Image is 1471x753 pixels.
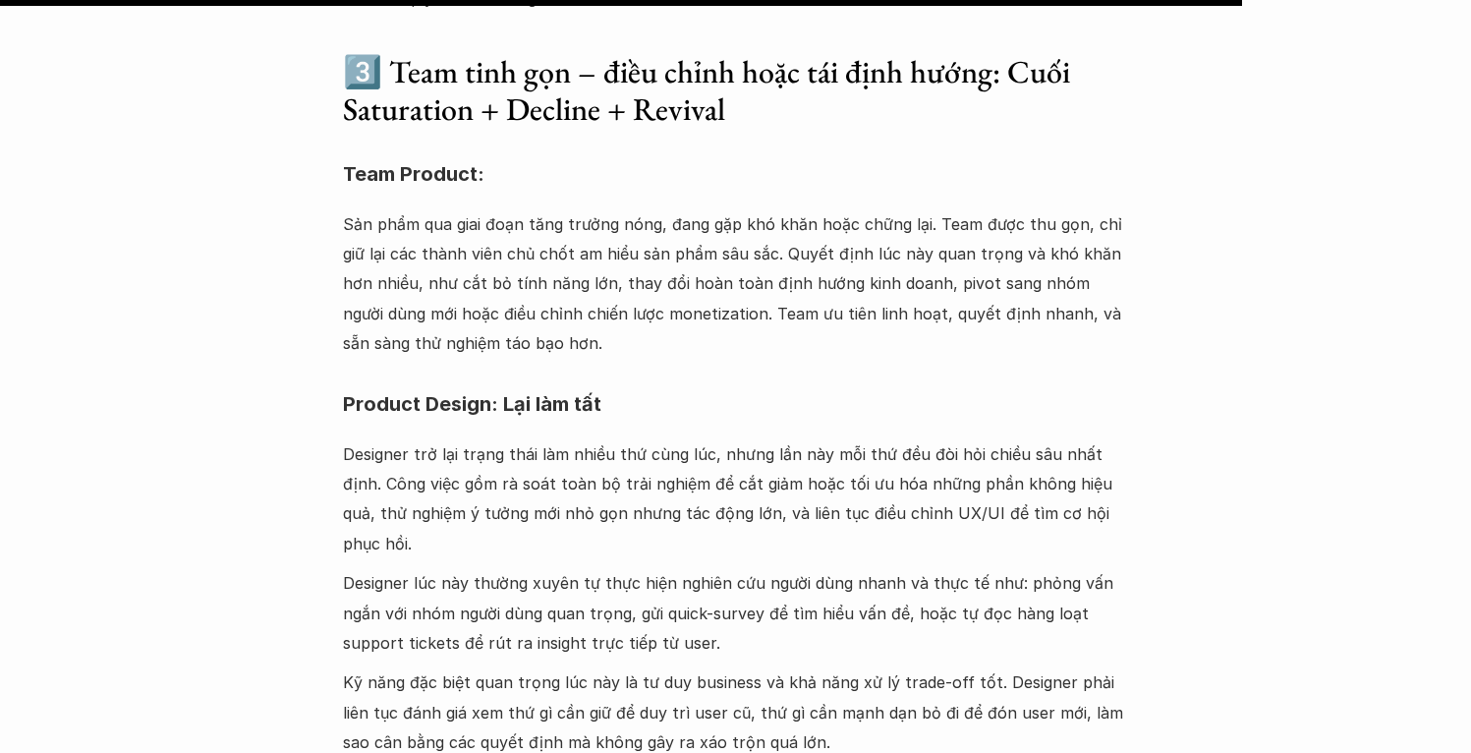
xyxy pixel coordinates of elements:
p: Designer lúc này thường xuyên tự thực hiện nghiên cứu người dùng nhanh và thực tế như: phỏng vấn ... [343,568,1129,658]
p: Designer trở lại trạng thái làm nhiều thứ cùng lúc, nhưng lần này mỗi thứ đều đòi hỏi chiều sâu n... [343,439,1129,559]
h4: Team Product: [343,148,1129,200]
h3: 3️⃣ Team tinh gọn – điều chỉnh hoặc tái định hướng: Cuối Saturation + Decline + Revival [343,53,1129,129]
h4: Product Design: Lại làm tất [343,378,1129,430]
p: Sản phẩm qua giai đoạn tăng trưởng nóng, đang gặp khó khăn hoặc chững lại. Team được thu gọn, chỉ... [343,209,1129,359]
